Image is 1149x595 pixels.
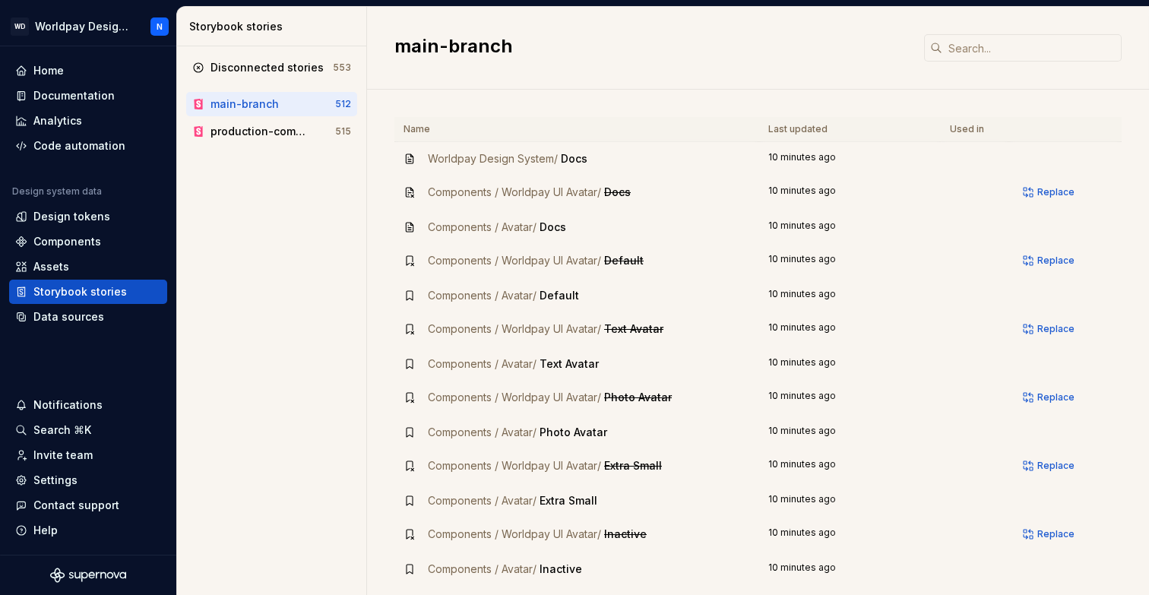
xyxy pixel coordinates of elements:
span: Components / Worldpay UI Avatar / [428,391,601,404]
div: Analytics [33,113,82,128]
span: Replace [1037,323,1075,335]
span: Components / Avatar / [428,562,537,575]
th: Name [394,117,759,142]
a: Design tokens [9,204,167,229]
div: Assets [33,259,69,274]
div: 512 [335,98,351,110]
td: 10 minutes ago [759,279,942,312]
span: Replace [1037,460,1075,472]
div: Home [33,63,64,78]
button: Replace [1018,387,1081,408]
span: Inactive [540,562,582,575]
div: N [157,21,163,33]
a: Code automation [9,134,167,158]
div: production-components [210,124,310,139]
div: Help [33,523,58,538]
div: Search ⌘K [33,423,91,438]
span: Worldpay Design System / [428,152,558,165]
div: Code automation [33,138,125,153]
div: Notifications [33,397,103,413]
a: Data sources [9,305,167,329]
span: Replace [1037,528,1075,540]
td: 10 minutes ago [759,484,942,517]
div: 515 [335,125,351,138]
a: Documentation [9,84,167,108]
td: 10 minutes ago [759,552,942,586]
input: Search... [942,34,1122,62]
div: Documentation [33,88,115,103]
div: Storybook stories [33,284,127,299]
th: Used in [941,117,1009,142]
div: main-branch [210,97,279,112]
span: Text Avatar [540,357,599,370]
td: 10 minutes ago [759,244,942,279]
svg: Supernova Logo [50,568,126,583]
td: 10 minutes ago [759,142,942,176]
span: Replace [1037,186,1075,198]
span: Docs [561,152,587,165]
a: Home [9,59,167,83]
span: Components / Avatar / [428,220,537,233]
div: Design system data [12,185,102,198]
button: Notifications [9,393,167,417]
button: Help [9,518,167,543]
td: 10 minutes ago [759,416,942,449]
button: Contact support [9,493,167,517]
button: Replace [1018,524,1081,545]
span: Default [540,289,579,302]
button: Replace [1018,455,1081,476]
div: Components [33,234,101,249]
div: Storybook stories [189,19,360,34]
span: Components / Worldpay UI Avatar / [428,254,601,267]
span: Inactive [604,527,647,540]
div: WD [11,17,29,36]
div: Worldpay Design System [35,19,132,34]
span: Components / Worldpay UI Avatar / [428,322,601,335]
a: Assets [9,255,167,279]
td: 10 minutes ago [759,517,942,552]
td: 10 minutes ago [759,381,942,416]
div: Contact support [33,498,119,513]
span: Components / Worldpay UI Avatar / [428,185,601,198]
td: 10 minutes ago [759,312,942,347]
span: Docs [604,185,631,198]
span: Components / Worldpay UI Avatar / [428,527,601,540]
span: Docs [540,220,566,233]
span: Replace [1037,255,1075,267]
td: 10 minutes ago [759,210,942,244]
span: Components / Avatar / [428,357,537,370]
button: Replace [1018,182,1081,203]
span: Components / Avatar / [428,289,537,302]
a: Settings [9,468,167,492]
button: Replace [1018,318,1081,340]
span: Replace [1037,391,1075,404]
span: Components / Worldpay UI Avatar / [428,459,601,472]
div: Settings [33,473,78,488]
h2: main-branch [394,34,906,59]
td: 10 minutes ago [759,347,942,381]
a: Invite team [9,443,167,467]
td: 10 minutes ago [759,176,942,210]
button: Search ⌘K [9,418,167,442]
a: Disconnected stories553 [186,55,357,80]
span: Photo Avatar [540,426,607,438]
span: Default [604,254,644,267]
div: Design tokens [33,209,110,224]
span: Photo Avatar [604,391,672,404]
th: Last updated [759,117,942,142]
a: Analytics [9,109,167,133]
div: 553 [333,62,351,74]
a: Components [9,229,167,254]
a: Storybook stories [9,280,167,304]
span: Components / Avatar / [428,494,537,507]
span: Extra Small [604,459,662,472]
span: Text Avatar [604,322,663,335]
span: Components / Avatar / [428,426,537,438]
div: Invite team [33,448,93,463]
button: WDWorldpay Design SystemN [3,10,173,43]
div: Data sources [33,309,104,324]
a: production-components515 [186,119,357,144]
td: 10 minutes ago [759,449,942,484]
div: Disconnected stories [210,60,324,75]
